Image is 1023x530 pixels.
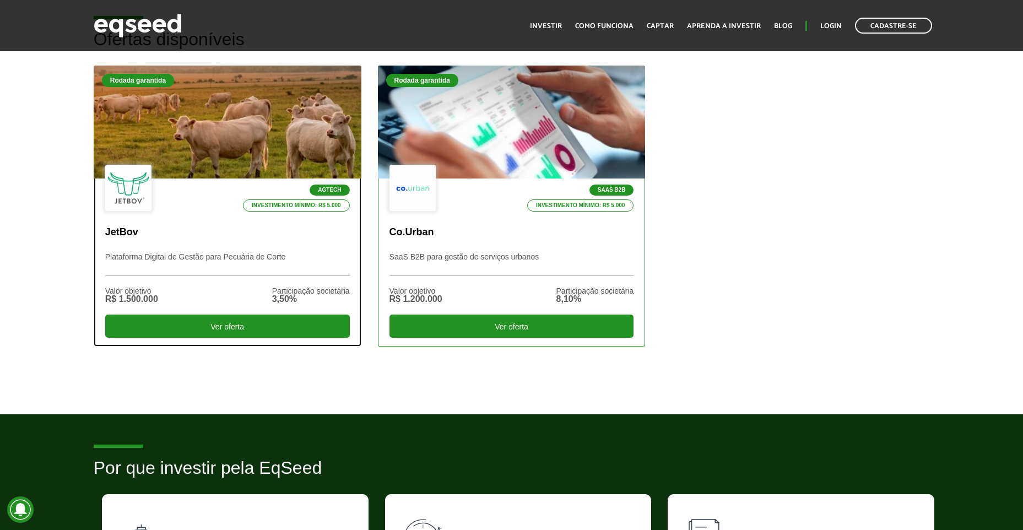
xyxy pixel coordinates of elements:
[105,287,158,295] div: Valor objetivo
[589,185,634,196] p: SaaS B2B
[310,185,349,196] p: Agtech
[105,315,350,338] div: Ver oferta
[575,23,634,30] a: Como funciona
[556,295,634,304] div: 8,10%
[105,295,158,304] div: R$ 1.500.000
[389,287,442,295] div: Valor objetivo
[102,74,174,87] div: Rodada garantida
[530,23,562,30] a: Investir
[94,458,930,494] h2: Por que investir pela EqSeed
[378,66,646,347] a: Rodada garantida SaaS B2B Investimento mínimo: R$ 5.000 Co.Urban SaaS B2B para gestão de serviços...
[389,315,634,338] div: Ver oferta
[272,295,350,304] div: 3,50%
[94,11,182,40] img: EqSeed
[855,18,932,34] a: Cadastre-se
[243,199,350,212] p: Investimento mínimo: R$ 5.000
[94,66,361,347] a: Rodada garantida Agtech Investimento mínimo: R$ 5.000 JetBov Plataforma Digital de Gestão para Pe...
[647,23,674,30] a: Captar
[272,287,350,295] div: Participação societária
[687,23,761,30] a: Aprenda a investir
[105,252,350,276] p: Plataforma Digital de Gestão para Pecuária de Corte
[389,252,634,276] p: SaaS B2B para gestão de serviços urbanos
[386,74,458,87] div: Rodada garantida
[527,199,634,212] p: Investimento mínimo: R$ 5.000
[820,23,842,30] a: Login
[774,23,792,30] a: Blog
[389,295,442,304] div: R$ 1.200.000
[556,287,634,295] div: Participação societária
[105,226,350,239] p: JetBov
[389,226,634,239] p: Co.Urban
